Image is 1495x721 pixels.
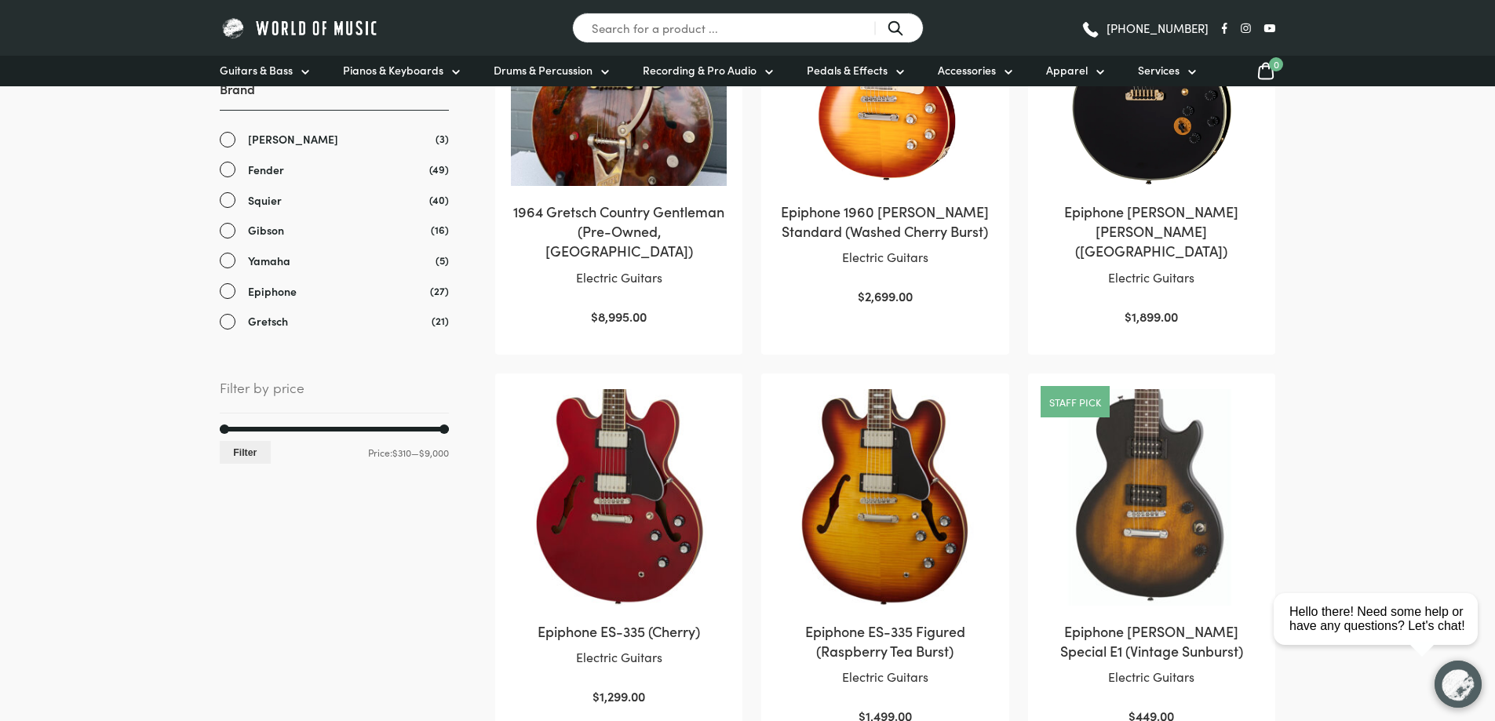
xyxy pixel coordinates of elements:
[248,312,288,330] span: Gretsch
[343,62,443,78] span: Pianos & Keyboards
[511,647,727,668] p: Electric Guitars
[220,62,293,78] span: Guitars & Bass
[220,252,449,270] a: Yamaha
[430,282,449,299] span: (27)
[431,221,449,238] span: (16)
[938,62,996,78] span: Accessories
[220,80,449,330] div: Brand
[248,221,284,239] span: Gibson
[1138,62,1180,78] span: Services
[429,191,449,208] span: (40)
[511,202,727,261] h2: 1964 Gretsch Country Gentleman (Pre-Owned, [GEOGRAPHIC_DATA])
[858,287,913,304] bdi: 2,699.00
[220,441,449,464] div: Price: —
[248,191,282,209] span: Squier
[436,130,449,147] span: (3)
[777,202,993,241] h2: Epiphone 1960 [PERSON_NAME] Standard (Washed Cherry Burst)
[572,13,924,43] input: Search for a product ...
[643,62,757,78] span: Recording & Pro Audio
[1044,667,1260,687] p: Electric Guitars
[220,221,449,239] a: Gibson
[807,62,888,78] span: Pedals & Effects
[858,287,865,304] span: $
[511,621,727,641] h2: Epiphone ES-335 (Cherry)
[1044,389,1260,605] img: Epiphone Les Paul Special E1 Vintage Sunburst close view
[220,312,449,330] a: Gretsch
[591,308,598,325] span: $
[777,389,993,605] img: Epiphone ES-335 Raspberry Tea Burst Body
[511,268,727,288] p: Electric Guitars
[429,161,449,177] span: (49)
[593,687,600,705] span: $
[248,282,297,300] span: Epiphone
[248,161,284,179] span: Fender
[1269,57,1283,71] span: 0
[220,377,449,413] span: Filter by price
[1125,308,1132,325] span: $
[511,389,727,706] a: Epiphone ES-335 (Cherry)Electric Guitars $1,299.00
[1046,62,1088,78] span: Apparel
[1107,22,1209,34] span: [PHONE_NUMBER]
[248,252,290,270] span: Yamaha
[220,16,381,40] img: World of Music
[1044,621,1260,661] h2: Epiphone [PERSON_NAME] Special E1 (Vintage Sunburst)
[220,441,271,464] button: Filter
[511,389,727,605] img: Epiphone ES 335 Cherry Body
[432,312,449,329] span: (21)
[248,130,338,148] span: [PERSON_NAME]
[1081,16,1209,40] a: [PHONE_NUMBER]
[1044,268,1260,288] p: Electric Guitars
[591,308,647,325] bdi: 8,995.00
[777,621,993,661] h2: Epiphone ES-335 Figured (Raspberry Tea Burst)
[220,80,449,111] h3: Brand
[777,247,993,268] p: Electric Guitars
[1267,548,1495,721] iframe: Chat with our support team
[494,62,593,78] span: Drums & Percussion
[436,252,449,268] span: (5)
[1044,202,1260,261] h2: Epiphone [PERSON_NAME] [PERSON_NAME] ([GEOGRAPHIC_DATA])
[220,130,449,148] a: [PERSON_NAME]
[777,667,993,687] p: Electric Guitars
[220,161,449,179] a: Fender
[392,446,411,459] span: $310
[419,446,449,459] span: $9,000
[593,687,645,705] bdi: 1,299.00
[220,191,449,209] a: Squier
[1049,397,1101,407] a: Staff pick
[1125,308,1178,325] bdi: 1,899.00
[220,282,449,300] a: Epiphone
